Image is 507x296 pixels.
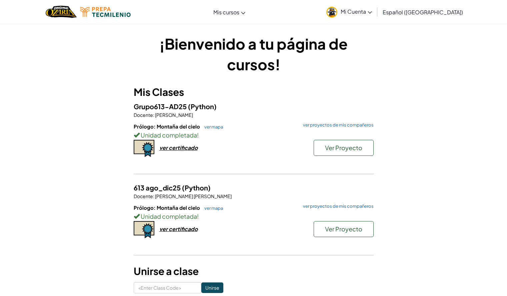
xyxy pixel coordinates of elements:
span: Ver Proyecto [325,225,362,233]
a: ver proyectos de mis compañeros [300,123,374,127]
h3: Unirse a clase [134,264,374,279]
img: certificate-icon.png [134,140,154,157]
span: Docente [134,193,153,199]
a: ver proyectos de mis compañeros [300,204,374,208]
img: certificate-icon.png [134,221,154,238]
h1: ¡Bienvenido a tu página de cursos! [134,33,374,75]
img: Tecmilenio logo [80,7,131,17]
span: Español ([GEOGRAPHIC_DATA]) [383,9,463,16]
span: Docente [134,112,153,118]
img: Home [46,5,77,19]
span: ! [197,131,199,139]
span: 613 ago_dic25 [134,183,182,192]
span: (Python) [182,183,211,192]
a: Mi Cuenta [323,1,375,22]
a: ver certificado [134,144,198,151]
span: [PERSON_NAME] [PERSON_NAME] [154,193,232,199]
span: ! [197,212,199,220]
span: Mis cursos [213,9,239,16]
input: Unirse [201,282,223,293]
button: Ver Proyecto [314,221,374,237]
span: Ver Proyecto [325,144,362,151]
a: ver mapa [201,205,223,211]
span: Unidad completada [140,212,197,220]
a: Mis cursos [210,3,249,21]
img: avatar [326,7,337,18]
span: : [153,112,154,118]
a: Ozaria by CodeCombat logo [46,5,77,19]
div: ver certificado [159,225,198,232]
span: Prólogo: Montaña del cielo [134,204,201,211]
button: Ver Proyecto [314,140,374,156]
span: Mi Cuenta [341,8,372,15]
span: Prólogo: Montaña del cielo [134,123,201,130]
span: : [153,193,154,199]
a: ver certificado [134,225,198,232]
div: ver certificado [159,144,198,151]
span: Unidad completada [140,131,197,139]
span: [PERSON_NAME] [154,112,193,118]
h3: Mis Clases [134,85,374,100]
input: <Enter Class Code> [134,282,201,293]
a: Español ([GEOGRAPHIC_DATA]) [379,3,466,21]
span: Grupo613-AD25 [134,102,188,111]
span: (Python) [188,102,217,111]
a: ver mapa [201,124,223,130]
